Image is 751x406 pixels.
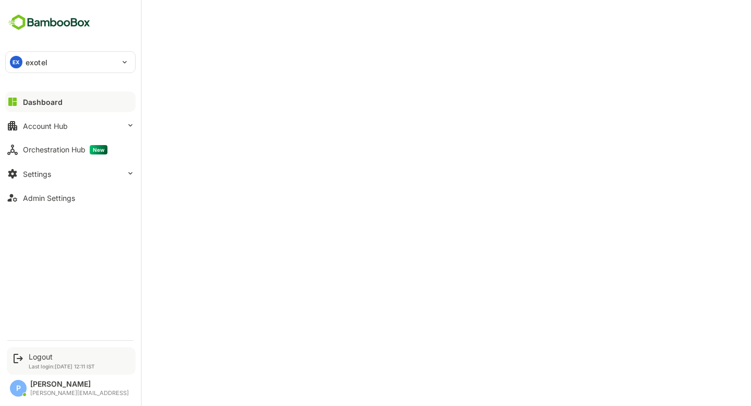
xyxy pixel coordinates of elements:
p: Last login: [DATE] 12:11 IST [29,363,95,369]
div: EX [10,56,22,68]
button: Account Hub [5,115,136,136]
button: Admin Settings [5,187,136,208]
button: Orchestration HubNew [5,139,136,160]
div: Dashboard [23,98,63,106]
div: EXexotel [6,52,135,73]
div: [PERSON_NAME][EMAIL_ADDRESS] [30,390,129,397]
div: Logout [29,352,95,361]
div: Admin Settings [23,194,75,202]
img: BambooboxFullLogoMark.5f36c76dfaba33ec1ec1367b70bb1252.svg [5,13,93,32]
div: Settings [23,170,51,178]
div: Orchestration Hub [23,145,107,154]
button: Settings [5,163,136,184]
div: [PERSON_NAME] [30,380,129,389]
div: P [10,380,27,397]
div: Account Hub [23,122,68,130]
p: exotel [26,57,47,68]
button: Dashboard [5,91,136,112]
span: New [90,145,107,154]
